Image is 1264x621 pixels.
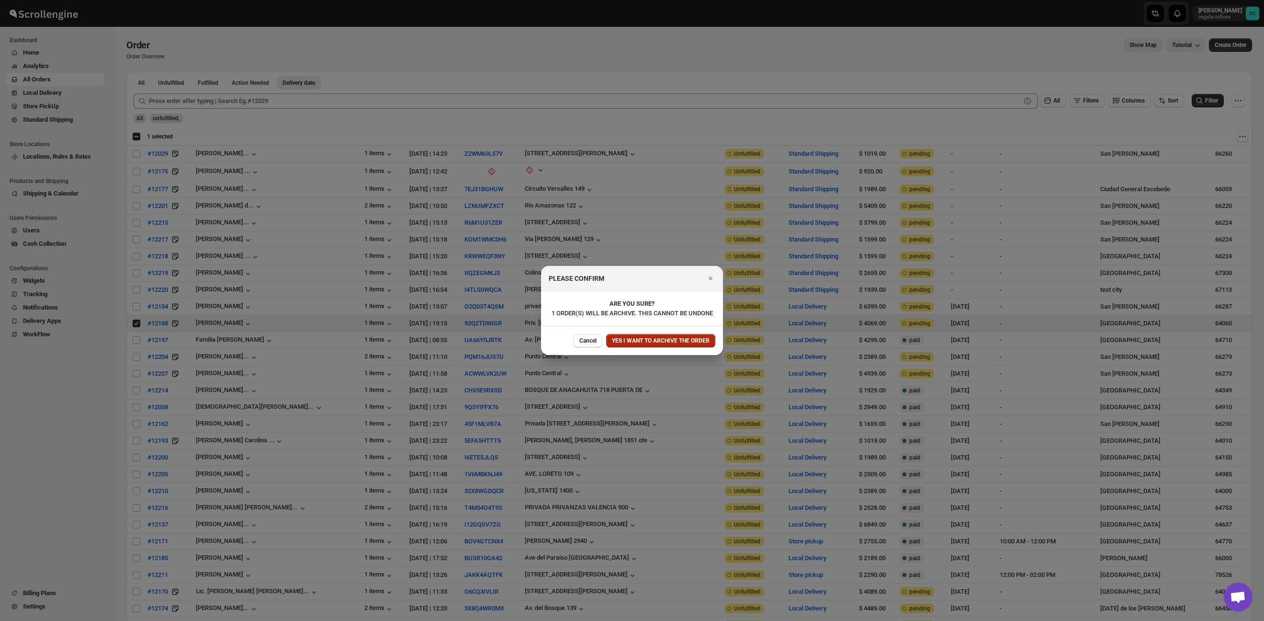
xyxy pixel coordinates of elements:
p: 1 ORDER(S) WILL BE ARCHIVE. THIS CANNOT BE UNDONE [549,309,715,318]
div: Open chat [1224,583,1253,611]
span: YES I WANT TO ARCHIVE THE ORDER [612,337,710,345]
p: ARE YOU SURE? [549,299,715,309]
button: Close [704,272,717,285]
span: Cancel [579,337,597,345]
h2: PLEASE CONFIRM [549,274,604,283]
button: YES I WANT TO ARCHIVE THE ORDER [606,334,715,347]
button: Cancel [574,334,602,347]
